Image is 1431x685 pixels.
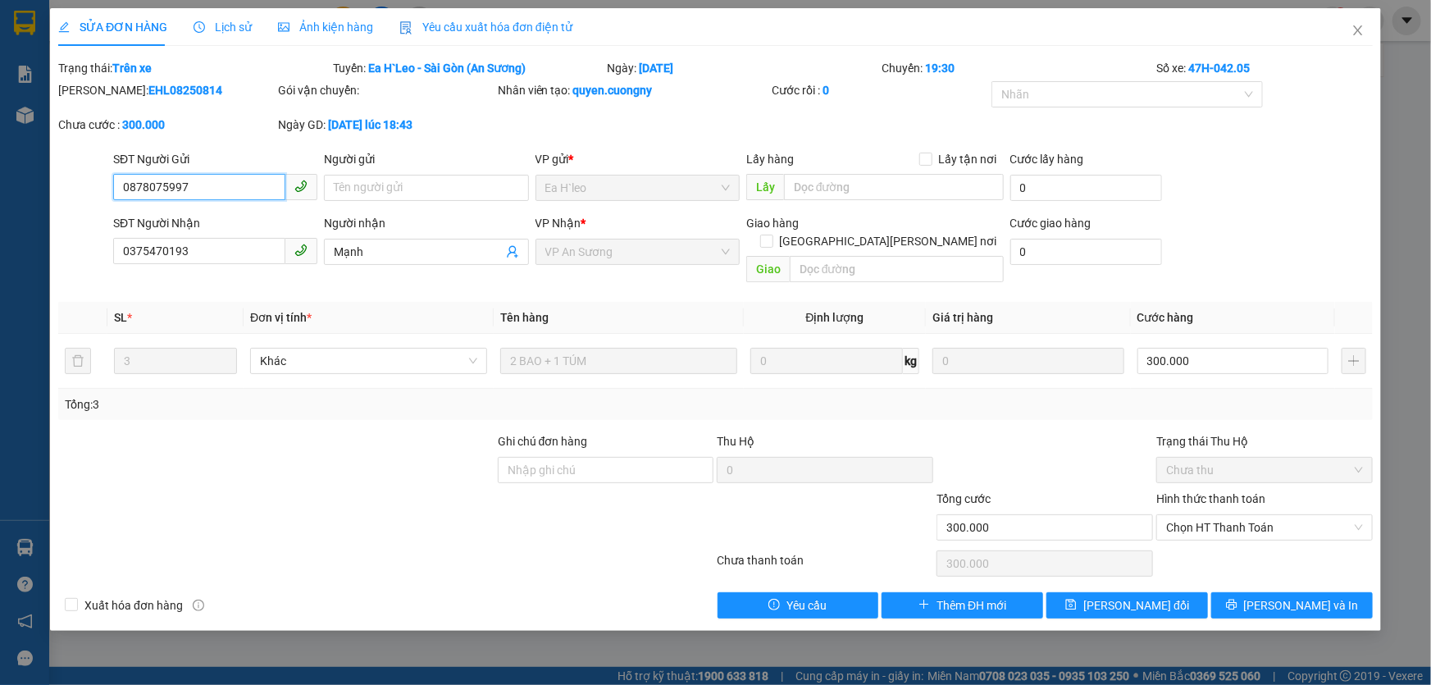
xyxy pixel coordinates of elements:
[324,214,528,232] div: Người nhận
[718,592,879,619] button: exclamation-circleYêu cầu
[250,311,312,324] span: Đơn vị tính
[399,21,412,34] img: icon
[278,81,494,99] div: Gói vận chuyển:
[937,492,991,505] span: Tổng cước
[1083,596,1189,614] span: [PERSON_NAME] đổi
[498,435,588,448] label: Ghi chú đơn hàng
[500,311,549,324] span: Tên hàng
[932,348,1124,374] input: 0
[1351,24,1365,37] span: close
[1155,59,1374,77] div: Số xe:
[331,59,606,77] div: Tuyến:
[1188,62,1250,75] b: 47H-042.05
[545,240,730,264] span: VP An Sương
[78,596,189,614] span: Xuất hóa đơn hàng
[746,217,799,230] span: Giao hàng
[1156,432,1373,450] div: Trạng thái Thu Hộ
[932,311,993,324] span: Giá trị hàng
[606,59,881,77] div: Ngày:
[114,311,127,324] span: SL
[58,21,70,33] span: edit
[573,84,653,97] b: quyen.cuongny
[773,232,1004,250] span: [GEOGRAPHIC_DATA][PERSON_NAME] nơi
[717,435,754,448] span: Thu Hộ
[768,599,780,612] span: exclamation-circle
[1166,458,1363,482] span: Chưa thu
[58,21,167,34] span: SỬA ĐƠN HÀNG
[368,62,526,75] b: Ea H`Leo - Sài Gòn (An Sương)
[746,153,794,166] span: Lấy hàng
[112,62,152,75] b: Trên xe
[1010,217,1091,230] label: Cước giao hàng
[113,150,317,168] div: SĐT Người Gửi
[716,551,936,580] div: Chưa thanh toán
[1342,348,1366,374] button: plus
[328,118,412,131] b: [DATE] lúc 18:43
[194,21,205,33] span: clock-circle
[932,150,1004,168] span: Lấy tận nơi
[806,311,864,324] span: Định lượng
[278,21,289,33] span: picture
[500,348,737,374] input: VD: Bàn, Ghế
[294,244,308,257] span: phone
[918,599,930,612] span: plus
[1010,153,1084,166] label: Cước lấy hàng
[278,21,373,34] span: Ảnh kiện hàng
[399,21,572,34] span: Yêu cầu xuất hóa đơn điện tử
[746,174,784,200] span: Lấy
[1046,592,1208,619] button: save[PERSON_NAME] đổi
[925,62,955,75] b: 19:30
[1226,599,1237,612] span: printer
[1211,592,1373,619] button: printer[PERSON_NAME] và In
[498,81,769,99] div: Nhân viên tạo:
[1244,596,1359,614] span: [PERSON_NAME] và In
[1010,175,1162,201] input: Cước lấy hàng
[772,81,988,99] div: Cước rồi :
[113,214,317,232] div: SĐT Người Nhận
[1166,515,1363,540] span: Chọn HT Thanh Toán
[786,596,827,614] span: Yêu cầu
[882,592,1043,619] button: plusThêm ĐH mới
[194,21,252,34] span: Lịch sử
[506,245,519,258] span: user-add
[498,457,714,483] input: Ghi chú đơn hàng
[903,348,919,374] span: kg
[148,84,222,97] b: EHL08250814
[122,118,165,131] b: 300.000
[937,596,1006,614] span: Thêm ĐH mới
[1335,8,1381,54] button: Close
[58,116,275,134] div: Chưa cước :
[535,217,581,230] span: VP Nhận
[746,256,790,282] span: Giao
[193,600,204,611] span: info-circle
[784,174,1004,200] input: Dọc đường
[324,150,528,168] div: Người gửi
[58,81,275,99] div: [PERSON_NAME]:
[294,180,308,193] span: phone
[1010,239,1162,265] input: Cước giao hàng
[790,256,1004,282] input: Dọc đường
[1156,492,1265,505] label: Hình thức thanh toán
[57,59,331,77] div: Trạng thái:
[535,150,740,168] div: VP gửi
[880,59,1155,77] div: Chuyến:
[545,176,730,200] span: Ea H`leo
[640,62,674,75] b: [DATE]
[65,348,91,374] button: delete
[1137,311,1194,324] span: Cước hàng
[823,84,829,97] b: 0
[1065,599,1077,612] span: save
[260,349,477,373] span: Khác
[65,395,553,413] div: Tổng: 3
[278,116,494,134] div: Ngày GD:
